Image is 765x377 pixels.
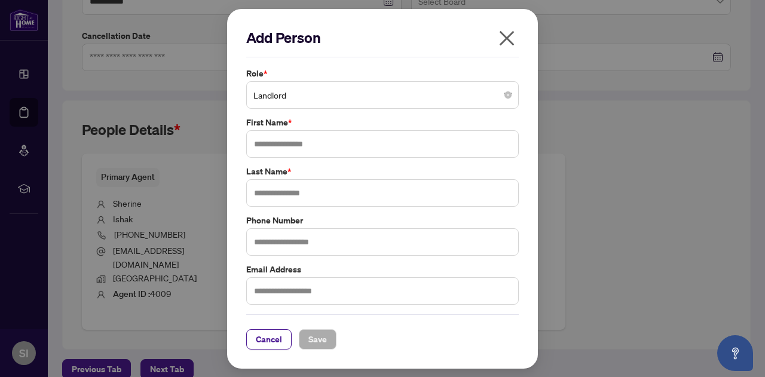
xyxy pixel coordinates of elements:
[246,213,519,226] label: Phone Number
[497,29,516,48] span: close
[246,165,519,178] label: Last Name
[246,262,519,275] label: Email Address
[246,329,292,349] button: Cancel
[246,28,519,47] h2: Add Person
[246,67,519,80] label: Role
[246,116,519,129] label: First Name
[253,84,512,106] span: Landlord
[256,329,282,348] span: Cancel
[299,329,336,349] button: Save
[504,91,512,99] span: close-circle
[717,335,753,371] button: Open asap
